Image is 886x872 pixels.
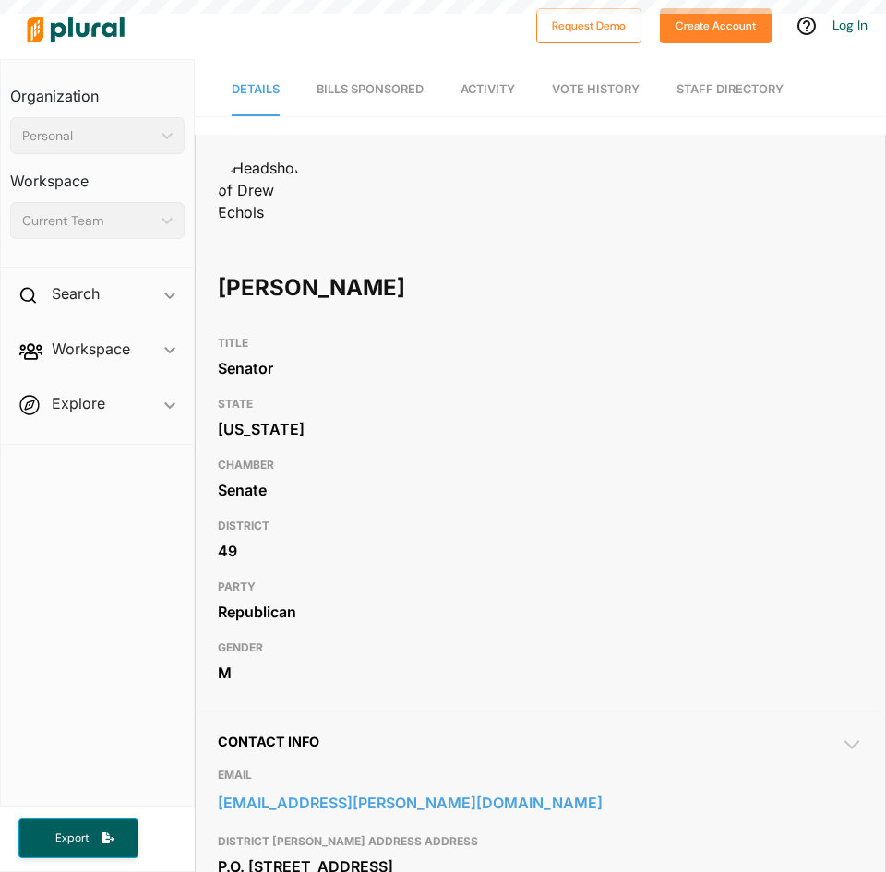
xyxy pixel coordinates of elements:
[218,454,863,476] h3: CHAMBER
[10,69,185,110] h3: Organization
[18,818,138,858] button: Export
[232,64,280,116] a: Details
[552,64,640,116] a: Vote History
[317,82,424,96] span: Bills Sponsored
[536,8,641,43] button: Request Demo
[218,659,863,687] div: M
[660,8,772,43] button: Create Account
[552,82,640,96] span: Vote History
[42,830,102,846] span: Export
[218,637,863,659] h3: GENDER
[218,734,319,749] span: Contact Info
[22,211,154,231] div: Current Team
[218,476,863,504] div: Senate
[676,64,784,116] a: Staff Directory
[660,15,772,34] a: Create Account
[52,283,100,304] h2: Search
[218,764,863,786] h3: EMAIL
[218,598,863,626] div: Republican
[218,789,863,817] a: [EMAIL_ADDRESS][PERSON_NAME][DOMAIN_NAME]
[218,354,863,382] div: Senator
[832,17,868,33] a: Log In
[461,82,515,96] span: Activity
[218,537,863,565] div: 49
[218,830,863,853] h3: DISTRICT [PERSON_NAME] ADDRESS ADDRESS
[317,64,424,116] a: Bills Sponsored
[232,82,280,96] span: Details
[536,15,641,34] a: Request Demo
[218,157,310,223] img: Headshot of Drew Echols
[218,260,605,316] h1: [PERSON_NAME]
[218,393,863,415] h3: STATE
[218,576,863,598] h3: PARTY
[218,515,863,537] h3: DISTRICT
[218,332,863,354] h3: TITLE
[22,126,154,146] div: Personal
[218,415,863,443] div: [US_STATE]
[461,64,515,116] a: Activity
[10,154,185,195] h3: Workspace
